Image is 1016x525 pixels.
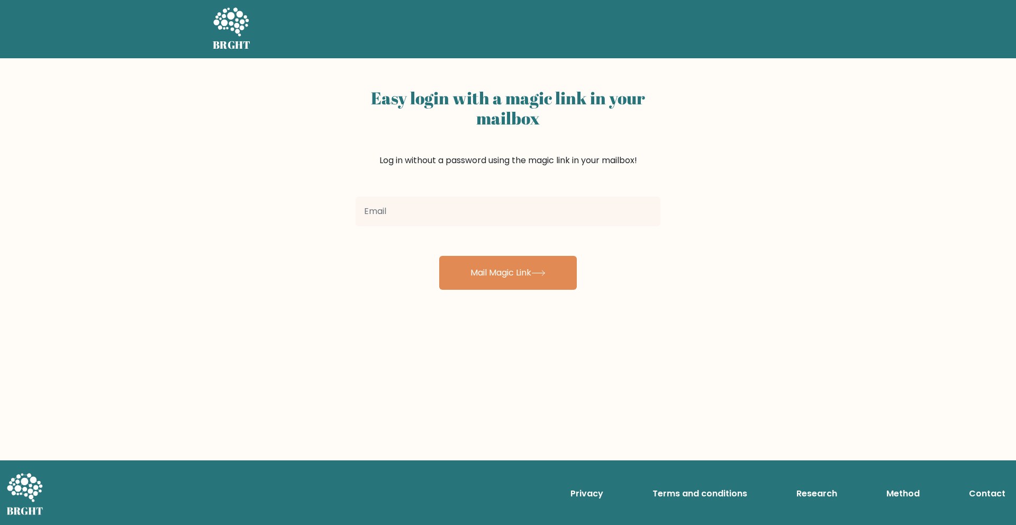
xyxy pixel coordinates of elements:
[213,39,251,51] h5: BRGHT
[792,483,841,504] a: Research
[213,4,251,54] a: BRGHT
[356,197,660,226] input: Email
[356,84,660,192] div: Log in without a password using the magic link in your mailbox!
[439,256,577,290] button: Mail Magic Link
[566,483,607,504] a: Privacy
[648,483,751,504] a: Terms and conditions
[882,483,924,504] a: Method
[356,88,660,129] h2: Easy login with a magic link in your mailbox
[965,483,1010,504] a: Contact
